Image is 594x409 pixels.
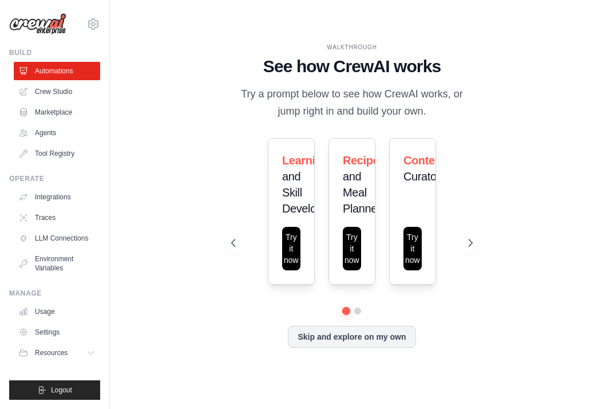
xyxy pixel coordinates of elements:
[14,82,100,101] a: Crew Studio
[14,209,100,227] a: Traces
[14,229,100,247] a: LLM Connections
[282,154,328,167] span: Learning
[231,86,472,120] p: Try a prompt below to see how CrewAI works, or jump right in and build your own.
[403,227,422,270] button: Try it now
[14,62,100,80] a: Automations
[282,170,347,215] span: and Skill Development
[231,43,472,52] div: WALKTHROUGH
[14,323,100,341] a: Settings
[537,354,594,409] iframe: Chat Widget
[9,289,100,298] div: Manage
[343,154,379,167] span: Recipe
[14,103,100,121] a: Marketplace
[14,144,100,163] a: Tool Registry
[14,250,100,277] a: Environment Variables
[35,348,68,357] span: Resources
[9,48,100,57] div: Build
[403,154,445,167] span: Content
[282,227,300,270] button: Try it now
[403,170,440,183] span: Curator
[9,380,100,400] button: Logout
[343,170,381,215] span: and Meal Planner
[14,124,100,142] a: Agents
[14,302,100,321] a: Usage
[343,227,361,270] button: Try it now
[51,386,72,395] span: Logout
[9,174,100,183] div: Operate
[231,56,472,77] h1: See how CrewAI works
[9,13,66,35] img: Logo
[14,188,100,206] a: Integrations
[288,326,415,348] button: Skip and explore on my own
[14,344,100,362] button: Resources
